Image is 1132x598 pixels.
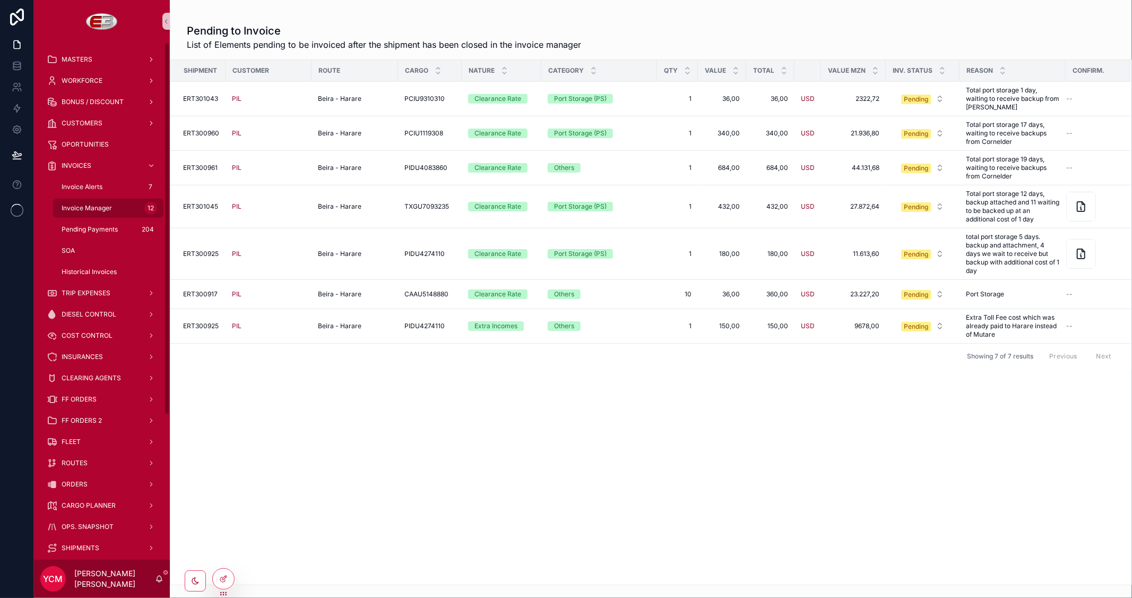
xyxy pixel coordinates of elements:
a: Port Storage (PS) [548,202,651,211]
span: 150,00 [704,322,740,330]
div: Port Storage (PS) [554,249,607,259]
a: Select Button [892,284,953,304]
span: -- [1066,95,1073,103]
span: BONUS / DISCOUNT [62,98,124,106]
span: 1 [663,250,692,258]
a: ORDERS [40,475,163,494]
a: Clearance Rate [468,163,535,173]
a: 36,00 [704,290,740,298]
span: Shipment [184,66,217,75]
span: CARGO PLANNER [62,501,116,510]
button: Select Button [893,89,953,108]
div: Port Storage (PS) [554,94,607,104]
span: 36,00 [753,95,788,103]
a: Historical Invoices [53,262,163,281]
div: Pending [904,95,929,104]
a: PIL [232,290,241,298]
a: CLEARING AGENTS [40,369,163,388]
a: 1 [663,322,692,330]
span: Qty [664,66,678,75]
a: 2322,72 [827,95,879,103]
span: PCIU1119308 [404,129,443,138]
a: PIDU4083860 [404,164,455,172]
a: USD [801,164,815,172]
a: USD [801,322,815,330]
a: Clearance Rate [468,129,535,138]
a: USD [801,95,815,103]
span: Extra Toll Fee cost which was already paid to Harare instead of Mutare [966,313,1059,339]
a: FLEET [40,432,163,451]
div: Clearance Rate [474,202,521,211]
a: MASTERS [40,50,163,69]
a: Pending Payments204 [53,220,163,239]
a: FF ORDERS 2 [40,411,163,430]
div: Clearance Rate [474,289,521,299]
a: Port Storage (PS) [548,94,651,104]
a: BONUS / DISCOUNT [40,92,163,112]
a: Invoice Manager12 [53,199,163,218]
a: USD [801,202,815,211]
span: PIL [232,164,241,172]
span: FF ORDERS 2 [62,416,102,425]
span: INVOICES [62,161,91,170]
span: 1 [663,202,692,211]
a: OPS. SNAPSHOT [40,517,163,536]
span: 10 [663,290,692,298]
span: USD [801,250,815,258]
span: Value [705,66,726,75]
span: PIDU4274110 [404,250,445,258]
span: 1 [663,164,692,172]
a: -- [1066,129,1118,138]
span: TXGU7093235 [404,202,449,211]
a: Clearance Rate [468,202,535,211]
div: Others [554,289,574,299]
a: Others [548,163,651,173]
a: -- [1066,322,1118,330]
span: Invoice Alerts [62,183,102,191]
a: Beira - Harare [318,250,392,258]
span: ERT300961 [183,164,218,172]
span: PIDU4274110 [404,322,445,330]
a: PIL [232,129,241,138]
a: PIL [232,250,241,258]
a: 23.227,20 [827,290,879,298]
div: 204 [139,223,157,236]
a: 9678,00 [827,322,879,330]
a: Invoice Alerts7 [53,177,163,197]
div: Pending [904,322,929,331]
span: -- [1066,290,1073,298]
span: 150,00 [753,322,788,330]
a: ERT300960 [183,129,219,138]
span: 180,00 [753,250,788,258]
span: CLEARING AGENTS [62,374,121,382]
a: 684,00 [753,164,788,172]
div: Extra Incomes [474,321,517,331]
span: 684,00 [704,164,740,172]
span: Pending Payments [62,225,118,234]
a: 360,00 [753,290,788,298]
a: 44.131,68 [827,164,879,172]
a: PIL [232,164,305,172]
span: Category [548,66,584,75]
div: Pending [904,290,929,300]
button: Select Button [893,285,953,304]
a: PIL [232,290,305,298]
a: total port storage 5 days. backup and attachment, 4 days we wait to receive but backup with addit... [966,233,1059,275]
span: CUSTOMERS [62,119,102,127]
a: 180,00 [704,250,740,258]
span: PIL [232,202,241,211]
div: scrollable content [34,42,170,560]
a: USD [801,129,815,138]
a: 27.872,64 [827,202,879,211]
